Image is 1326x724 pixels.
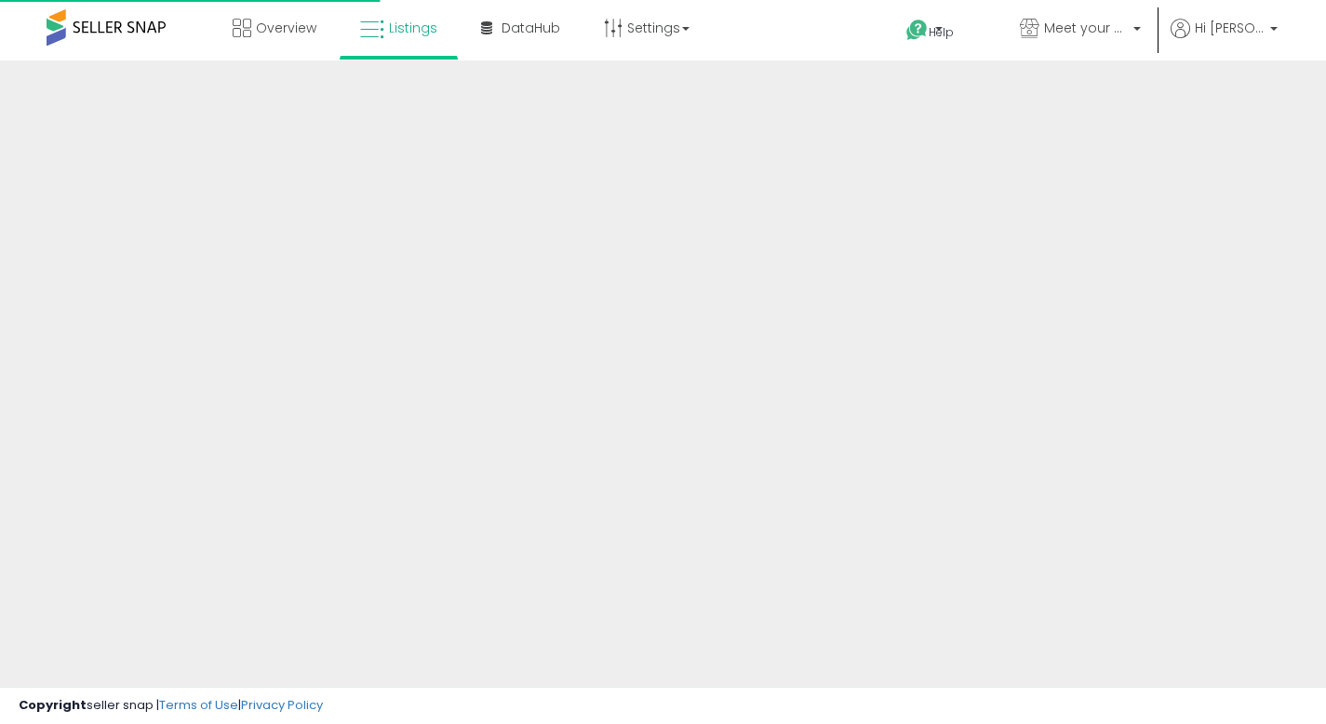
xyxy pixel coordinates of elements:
[891,5,990,60] a: Help
[389,19,437,37] span: Listings
[1171,19,1278,60] a: Hi [PERSON_NAME]
[19,696,87,714] strong: Copyright
[241,696,323,714] a: Privacy Policy
[502,19,560,37] span: DataHub
[1044,19,1128,37] span: Meet your needs
[19,697,323,715] div: seller snap | |
[1195,19,1265,37] span: Hi [PERSON_NAME]
[159,696,238,714] a: Terms of Use
[905,19,929,42] i: Get Help
[929,24,954,40] span: Help
[256,19,316,37] span: Overview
